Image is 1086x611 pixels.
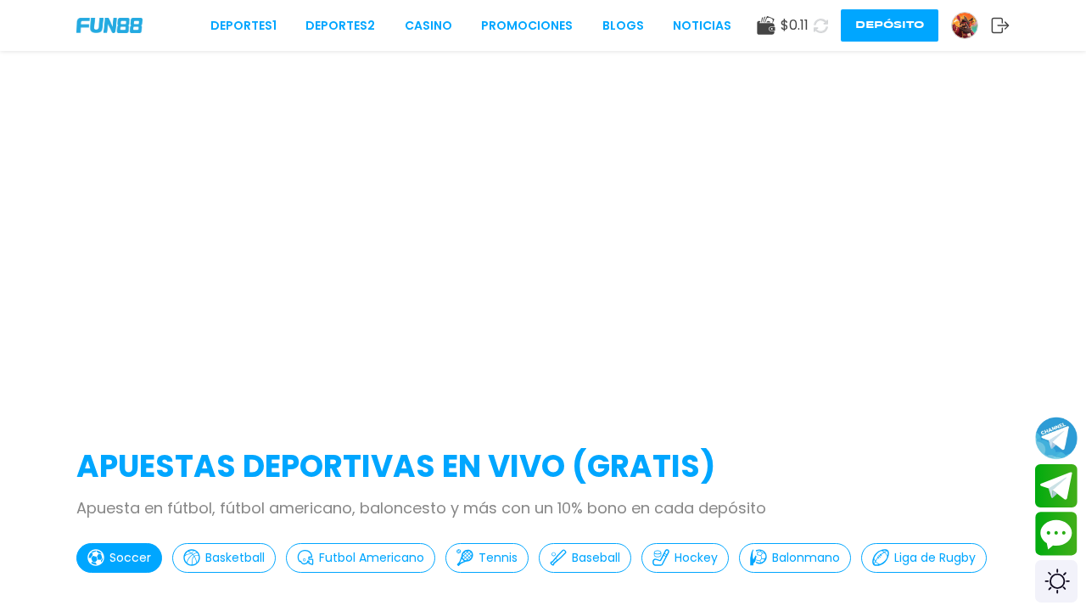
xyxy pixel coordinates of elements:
[481,17,573,35] a: Promociones
[1035,560,1078,603] div: Switch theme
[841,9,938,42] button: Depósito
[445,543,529,573] button: Tennis
[76,18,143,32] img: Company Logo
[602,17,644,35] a: BLOGS
[739,543,851,573] button: Balonmano
[772,549,840,567] p: Balonmano
[1035,512,1078,556] button: Contact customer service
[641,543,729,573] button: Hockey
[205,549,265,567] p: Basketball
[286,543,435,573] button: Futbol Americano
[76,543,162,573] button: Soccer
[894,549,976,567] p: Liga de Rugby
[572,549,620,567] p: Baseball
[76,444,1010,490] h2: APUESTAS DEPORTIVAS EN VIVO (gratis)
[210,17,277,35] a: Deportes1
[539,543,631,573] button: Baseball
[305,17,375,35] a: Deportes2
[405,17,452,35] a: CASINO
[76,496,1010,519] p: Apuesta en fútbol, fútbol americano, baloncesto y más con un 10% bono en cada depósito
[479,549,518,567] p: Tennis
[673,17,731,35] a: NOTICIAS
[675,549,718,567] p: Hockey
[861,543,987,573] button: Liga de Rugby
[781,15,809,36] span: $ 0.11
[1035,464,1078,508] button: Join telegram
[1035,416,1078,460] button: Join telegram channel
[172,543,276,573] button: Basketball
[109,549,151,567] p: Soccer
[951,12,991,39] a: Avatar
[319,549,424,567] p: Futbol Americano
[952,13,977,38] img: Avatar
